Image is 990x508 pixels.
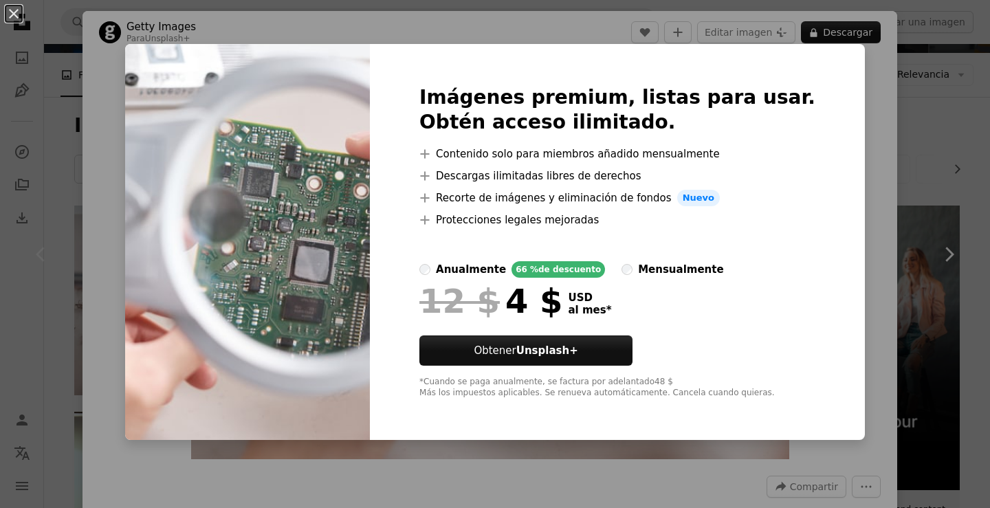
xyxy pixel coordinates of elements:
[419,85,815,135] h2: Imágenes premium, listas para usar. Obtén acceso ilimitado.
[568,304,611,316] span: al mes *
[419,283,500,319] span: 12 $
[419,283,562,319] div: 4 $
[638,261,723,278] div: mensualmente
[419,377,815,399] div: *Cuando se paga anualmente, se factura por adelantado 48 $ Más los impuestos aplicables. Se renue...
[419,168,815,184] li: Descargas ilimitadas libres de derechos
[568,291,611,304] span: USD
[419,190,815,206] li: Recorte de imágenes y eliminación de fondos
[677,190,720,206] span: Nuevo
[621,264,632,275] input: mensualmente
[419,335,632,366] button: ObtenerUnsplash+
[125,44,370,440] img: premium_photo-1663045990033-35c6e6bfc22e
[516,344,578,357] strong: Unsplash+
[419,146,815,162] li: Contenido solo para miembros añadido mensualmente
[436,261,506,278] div: anualmente
[511,261,605,278] div: 66 % de descuento
[419,264,430,275] input: anualmente66 %de descuento
[419,212,815,228] li: Protecciones legales mejoradas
